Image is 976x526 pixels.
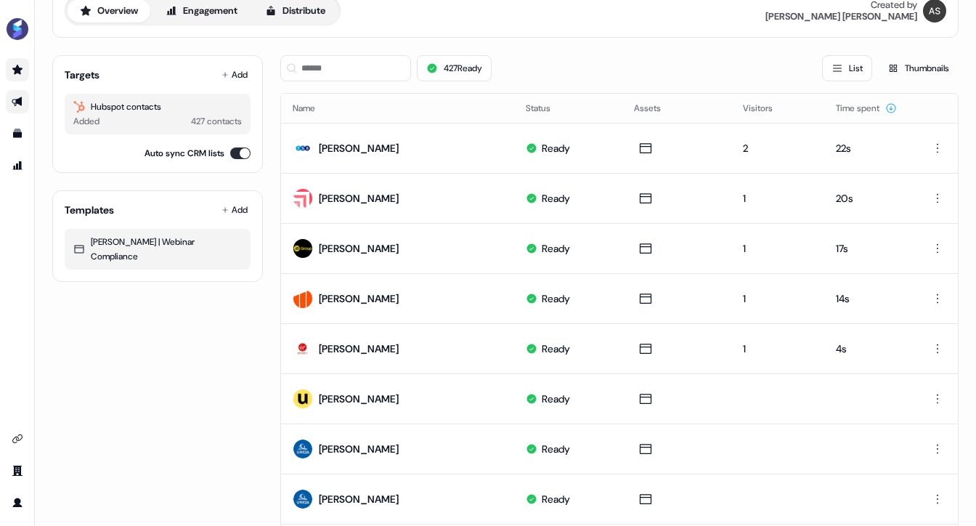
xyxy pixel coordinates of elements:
a: Go to profile [6,491,29,514]
div: Ready [542,392,570,406]
div: Targets [65,68,99,82]
div: Ready [542,191,570,206]
button: 427Ready [417,55,492,81]
div: 20s [836,191,903,206]
div: Ready [542,241,570,256]
a: Go to team [6,459,29,482]
div: 1 [743,241,813,256]
div: 4s [836,341,903,356]
div: [PERSON_NAME] [319,191,399,206]
a: Go to templates [6,122,29,145]
div: 1 [743,341,813,356]
div: 2 [743,141,813,155]
button: Add [219,65,251,85]
button: List [822,55,872,81]
button: Time spent [836,95,897,121]
button: Name [293,95,333,121]
div: Ready [542,442,570,456]
div: [PERSON_NAME] [319,442,399,456]
div: 1 [743,191,813,206]
div: Templates [65,203,114,217]
button: Add [219,200,251,220]
div: [PERSON_NAME] [319,241,399,256]
button: Visitors [743,95,790,121]
th: Assets [622,94,731,123]
div: Added [73,114,99,129]
a: Go to outbound experience [6,90,29,113]
button: Thumbnails [878,55,959,81]
div: Hubspot contacts [73,100,242,114]
div: Ready [542,341,570,356]
div: 17s [836,241,903,256]
a: Go to integrations [6,427,29,450]
div: [PERSON_NAME] [319,492,399,506]
div: Ready [542,141,570,155]
div: [PERSON_NAME] [PERSON_NAME] [765,11,917,23]
div: Ready [542,492,570,506]
div: [PERSON_NAME] [319,341,399,356]
div: [PERSON_NAME] | Webinar Compliance [73,235,242,264]
div: Ready [542,291,570,306]
button: Status [526,95,568,121]
a: Go to prospects [6,58,29,81]
label: Auto sync CRM lists [145,146,224,161]
div: 14s [836,291,903,306]
div: [PERSON_NAME] [319,392,399,406]
div: 427 contacts [191,114,242,129]
div: [PERSON_NAME] [319,141,399,155]
div: [PERSON_NAME] [319,291,399,306]
div: 22s [836,141,903,155]
div: 1 [743,291,813,306]
a: Go to attribution [6,154,29,177]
